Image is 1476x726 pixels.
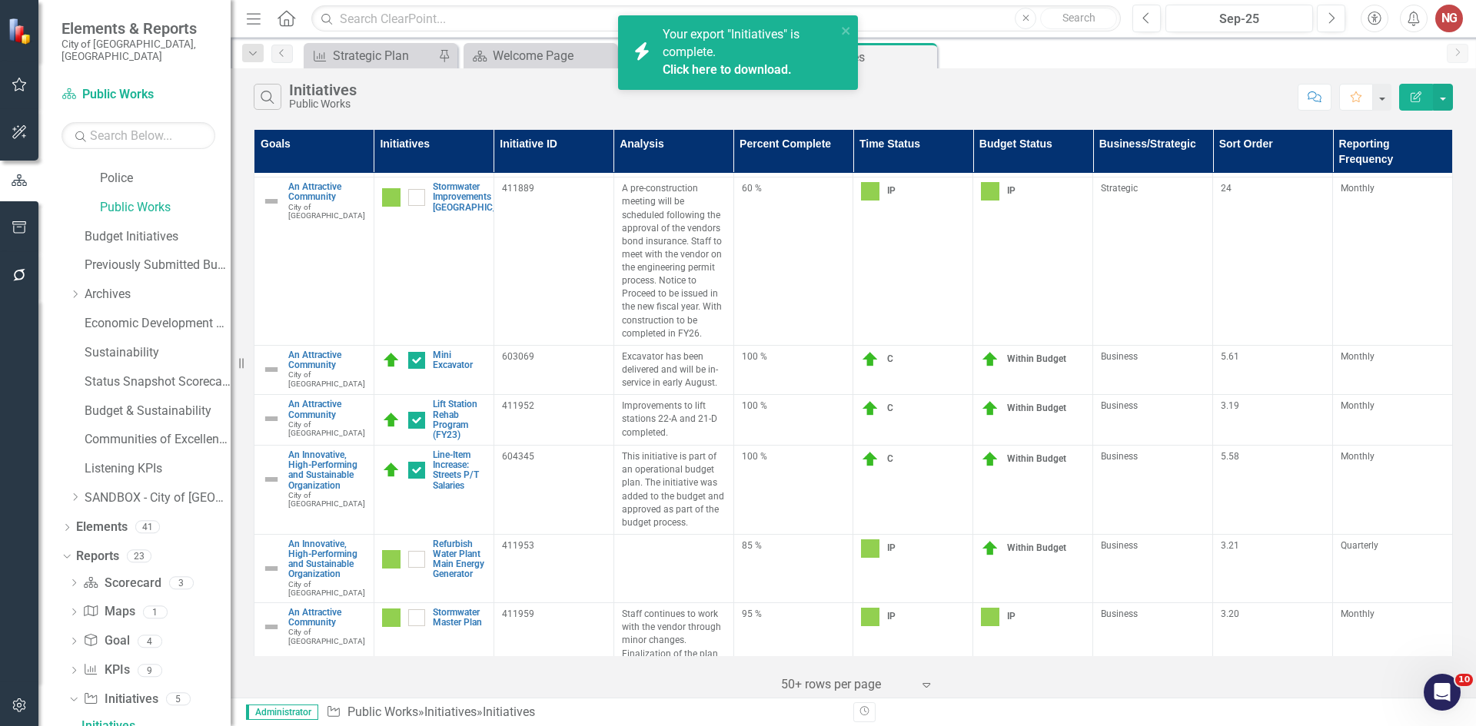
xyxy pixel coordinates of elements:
[1341,350,1444,363] div: Monthly
[887,353,893,364] span: C
[85,344,231,362] a: Sustainability
[1093,534,1213,602] td: Double-Click to Edit
[1341,608,1444,621] div: Monthly
[76,548,119,565] a: Reports
[887,453,893,464] span: C
[85,228,231,246] a: Budget Initiatives
[85,431,231,449] a: Communities of Excellence
[861,608,879,626] img: IP
[374,534,494,602] td: Double-Click to Edit Right Click for Context Menu
[289,98,357,110] div: Public Works
[1007,185,1016,196] span: IP
[733,345,853,394] td: Double-Click to Edit
[742,182,846,195] div: 60 %
[424,704,477,719] a: Initiatives
[262,192,281,211] img: Not Defined
[262,618,281,636] img: Not Defined
[246,704,318,720] span: Administrator
[433,182,521,213] a: Stormwater Improvements in [GEOGRAPHIC_DATA]
[1213,395,1333,446] td: Double-Click to Edit
[887,611,896,622] span: IP
[326,704,842,721] div: » »
[307,46,434,65] a: Strategic Plan
[1424,674,1461,711] iframe: Intercom live chat
[169,576,194,589] div: 3
[382,411,401,429] img: C
[502,608,606,621] div: 411959
[1221,351,1239,362] span: 5.61
[853,345,973,394] td: Double-Click to Edit
[433,608,486,628] a: Stormwater Master Plan
[973,603,1093,679] td: Double-Click to Edit
[1007,611,1016,622] span: IP
[127,550,151,563] div: 23
[1221,400,1239,411] span: 3.19
[254,534,374,602] td: Double-Click to Edit Right Click for Context Menu
[1455,674,1473,686] span: 10
[1341,450,1444,463] div: Monthly
[288,399,366,419] a: An Attractive Community
[83,603,135,621] a: Maps
[502,350,606,363] div: 603069
[502,182,606,195] div: 411889
[138,664,162,677] div: 9
[1093,603,1213,679] td: Double-Click to Edit
[8,17,35,44] img: ClearPoint Strategy
[742,608,846,621] div: 95 %
[1221,608,1239,619] span: 3.20
[382,461,401,479] img: C
[1341,399,1444,413] div: Monthly
[1040,8,1117,29] button: Search
[1093,395,1213,446] td: Double-Click to Edit
[83,632,129,650] a: Goal
[733,534,853,602] td: Double-Click to Edit
[1007,403,1066,414] span: Within Budget
[1435,5,1463,32] button: NG
[502,539,606,552] div: 411953
[374,395,494,446] td: Double-Click to Edit Right Click for Context Menu
[853,446,973,535] td: Double-Click to Edit
[1101,608,1138,619] span: Business
[733,446,853,535] td: Double-Click to Edit
[861,539,879,558] img: IP
[289,81,357,98] div: Initiatives
[83,575,161,592] a: Scorecard
[85,403,231,420] a: Budget & Sustainability
[382,188,401,207] img: IP
[1333,177,1453,346] td: Double-Click to Edit
[981,399,999,418] img: Within Budget
[981,350,999,369] img: Within Budget
[333,46,434,65] div: Strategic Plan
[742,399,846,413] div: 100 %
[374,603,494,679] td: Double-Click to Edit Right Click for Context Menu
[1341,182,1444,195] div: Monthly
[288,182,366,202] a: An Attractive Community
[733,603,853,679] td: Double-Click to Edit
[374,446,494,535] td: Double-Click to Edit Right Click for Context Menu
[483,704,535,719] div: Initiatives
[861,182,879,201] img: IP
[1213,177,1333,346] td: Double-Click to Edit
[1213,345,1333,394] td: Double-Click to Edit
[622,350,726,390] p: Excavator has been delivered and will be in-service in early August.
[254,446,374,535] td: Double-Click to Edit Right Click for Context Menu
[853,534,973,602] td: Double-Click to Edit
[1093,345,1213,394] td: Double-Click to Edit
[861,350,879,369] img: C
[1221,451,1239,462] span: 5.58
[733,177,853,346] td: Double-Click to Edit
[663,62,792,77] a: Click here to download.
[1007,353,1066,364] span: Within Budget
[742,450,846,463] div: 100 %
[288,350,366,370] a: An Attractive Community
[1221,183,1232,194] span: 24
[374,345,494,394] td: Double-Click to Edit Right Click for Context Menu
[254,603,374,679] td: Double-Click to Edit Right Click for Context Menu
[135,521,160,534] div: 41
[887,185,896,196] span: IP
[613,345,733,394] td: Double-Click to Edit
[981,182,999,201] img: IP
[622,608,726,674] p: Staff continues to work with the vendor through minor changes. Finalization of the plan to be for...
[254,345,374,394] td: Double-Click to Edit Right Click for Context Menu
